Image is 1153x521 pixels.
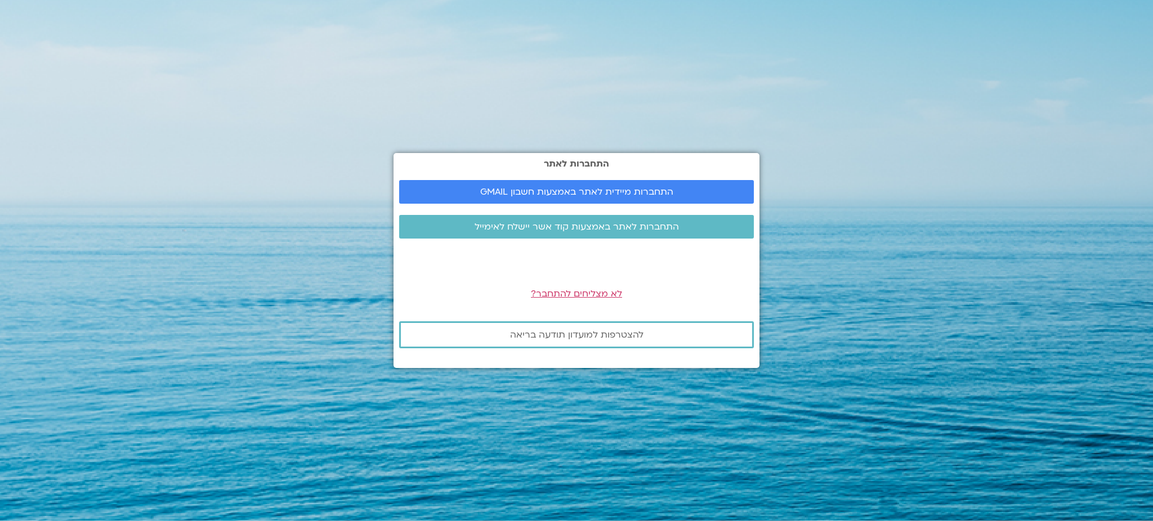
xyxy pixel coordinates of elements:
a: התחברות לאתר באמצעות קוד אשר יישלח לאימייל [399,215,754,239]
a: התחברות מיידית לאתר באמצעות חשבון GMAIL [399,180,754,204]
span: התחברות מיידית לאתר באמצעות חשבון GMAIL [480,187,673,197]
a: להצטרפות למועדון תודעה בריאה [399,321,754,348]
h2: התחברות לאתר [399,159,754,169]
a: לא מצליחים להתחבר? [531,288,622,300]
span: להצטרפות למועדון תודעה בריאה [510,330,643,340]
span: התחברות לאתר באמצעות קוד אשר יישלח לאימייל [475,222,679,232]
